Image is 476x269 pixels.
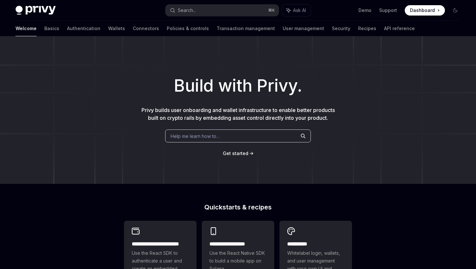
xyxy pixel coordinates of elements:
[223,150,248,157] a: Get started
[108,21,125,36] a: Wallets
[405,5,445,16] a: Dashboard
[268,8,275,13] span: ⌘ K
[67,21,100,36] a: Authentication
[10,73,466,98] h1: Build with Privy.
[217,21,275,36] a: Transaction management
[142,107,335,121] span: Privy builds user onboarding and wallet infrastructure to enable better products built on crypto ...
[379,7,397,14] a: Support
[282,5,311,16] button: Ask AI
[410,7,435,14] span: Dashboard
[171,133,220,140] span: Help me learn how to…
[44,21,59,36] a: Basics
[450,5,460,16] button: Toggle dark mode
[283,21,324,36] a: User management
[167,21,209,36] a: Policies & controls
[16,6,56,15] img: dark logo
[332,21,350,36] a: Security
[165,5,278,16] button: Search...⌘K
[178,6,196,14] div: Search...
[133,21,159,36] a: Connectors
[124,204,352,210] h2: Quickstarts & recipes
[384,21,415,36] a: API reference
[358,7,371,14] a: Demo
[358,21,376,36] a: Recipes
[223,151,248,156] span: Get started
[293,7,306,14] span: Ask AI
[16,21,37,36] a: Welcome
